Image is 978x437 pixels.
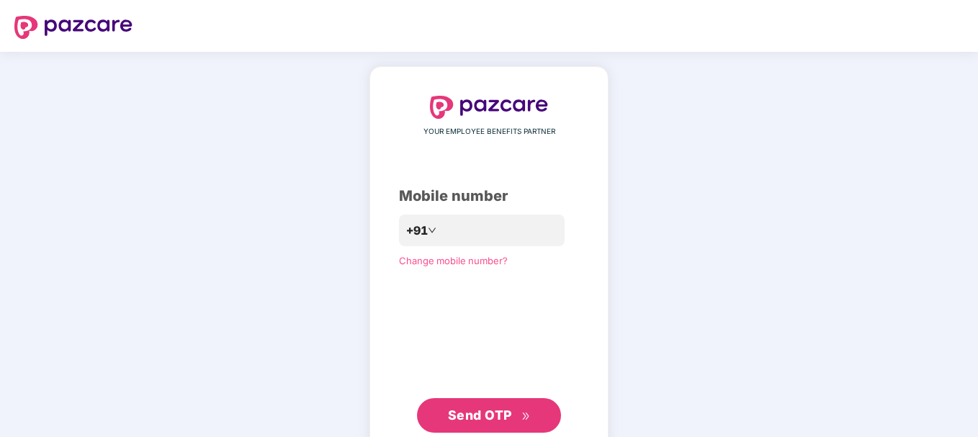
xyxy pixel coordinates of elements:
div: Mobile number [399,185,579,207]
a: Change mobile number? [399,255,508,266]
img: logo [14,16,133,39]
span: +91 [406,222,428,240]
span: double-right [521,412,531,421]
button: Send OTPdouble-right [417,398,561,433]
span: down [428,226,436,235]
img: logo [430,96,548,119]
span: Send OTP [448,407,512,423]
span: YOUR EMPLOYEE BENEFITS PARTNER [423,126,555,138]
